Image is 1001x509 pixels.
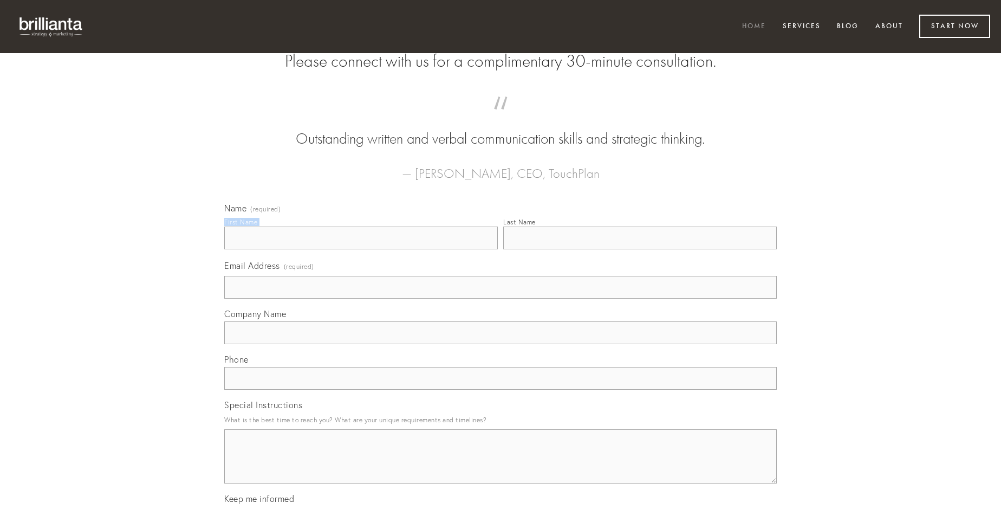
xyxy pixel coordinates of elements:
[224,308,286,319] span: Company Name
[224,260,280,271] span: Email Address
[830,18,866,36] a: Blog
[224,400,302,410] span: Special Instructions
[224,413,777,427] p: What is the best time to reach you? What are your unique requirements and timelines?
[242,150,759,184] figcaption: — [PERSON_NAME], CEO, TouchPlan
[224,203,246,214] span: Name
[242,107,759,128] span: “
[735,18,773,36] a: Home
[11,11,92,42] img: brillianta - research, strategy, marketing
[242,107,759,150] blockquote: Outstanding written and verbal communication skills and strategic thinking.
[503,218,536,226] div: Last Name
[224,354,249,365] span: Phone
[224,493,294,504] span: Keep me informed
[868,18,910,36] a: About
[919,15,990,38] a: Start Now
[224,51,777,72] h2: Please connect with us for a complimentary 30-minute consultation.
[250,206,281,212] span: (required)
[224,218,257,226] div: First Name
[776,18,828,36] a: Services
[284,259,314,274] span: (required)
